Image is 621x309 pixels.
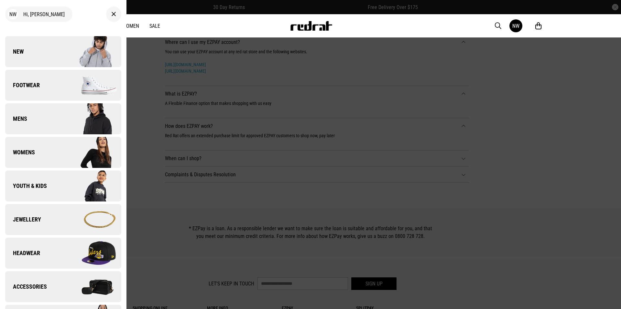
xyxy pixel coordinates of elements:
a: Jewellery Company [5,204,121,235]
span: Footwear [5,81,40,89]
a: New Company [5,36,121,67]
span: Womens [5,149,35,156]
img: Company [63,69,121,101]
span: Youth & Kids [5,182,47,190]
a: Women [122,23,139,29]
a: Footwear Company [5,70,121,101]
a: Sale [149,23,160,29]
div: NW [8,9,18,19]
img: Company [63,103,121,135]
a: Headwear Company [5,238,121,269]
a: Accessories Company [5,271,121,302]
img: Company [63,203,121,236]
span: Mens [5,115,27,123]
img: Company [63,271,121,303]
span: Accessories [5,283,47,291]
img: Company [63,136,121,169]
img: Company [63,170,121,202]
button: Open LiveChat chat widget [5,3,25,22]
span: Jewellery [5,216,41,223]
span: Headwear [5,249,40,257]
img: Company [63,237,121,269]
a: Youth & Kids Company [5,170,121,201]
img: Company [63,36,121,68]
div: Hi, [PERSON_NAME] [5,6,72,22]
div: NW [512,23,519,29]
a: Womens Company [5,137,121,168]
a: Mens Company [5,103,121,134]
span: New [5,48,24,56]
img: Redrat logo [290,21,332,31]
